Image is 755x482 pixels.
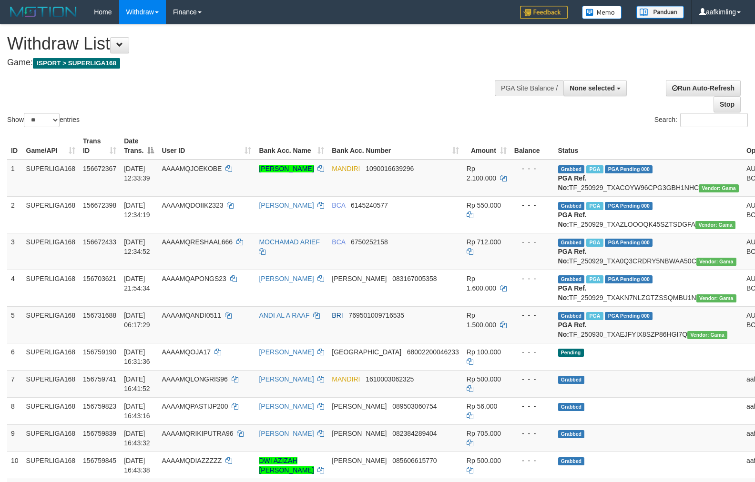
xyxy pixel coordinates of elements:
[332,348,401,356] span: [GEOGRAPHIC_DATA]
[605,202,653,210] span: PGA Pending
[586,239,603,247] span: Marked by aafsoycanthlai
[124,201,150,219] span: [DATE] 12:34:19
[514,456,551,465] div: - - -
[22,397,80,424] td: SUPERLIGA168
[7,452,22,479] td: 10
[392,402,437,410] span: Copy 089503060754 to clipboard
[162,238,233,246] span: AAAAMQRESHAAL666
[22,452,80,479] td: SUPERLIGA168
[7,343,22,370] td: 6
[7,113,80,127] label: Show entries
[510,132,554,160] th: Balance
[7,58,494,68] h4: Game:
[83,201,116,209] span: 156672398
[7,34,494,53] h1: Withdraw List
[83,402,116,410] span: 156759823
[7,132,22,160] th: ID
[467,201,501,209] span: Rp 550.000
[24,113,60,127] select: Showentries
[392,275,437,282] span: Copy 083167005358 to clipboard
[467,165,496,182] span: Rp 2.100.000
[83,348,116,356] span: 156759190
[636,6,684,19] img: panduan.png
[22,424,80,452] td: SUPERLIGA168
[124,275,150,292] span: [DATE] 21:54:34
[558,174,587,191] b: PGA Ref. No:
[392,457,437,464] span: Copy 085606615770 to clipboard
[332,457,387,464] span: [PERSON_NAME]
[366,375,414,383] span: Copy 1610003062325 to clipboard
[162,201,223,209] span: AAAAMQDOIIK2323
[467,275,496,292] span: Rp 1.600.000
[558,321,587,338] b: PGA Ref. No:
[124,457,150,474] span: [DATE] 16:43:38
[348,311,404,319] span: Copy 769501009716535 to clipboard
[162,457,222,464] span: AAAAMQDIAZZZZZ
[162,165,222,172] span: AAAAMQJOEKOBE
[558,284,587,301] b: PGA Ref. No:
[680,113,748,127] input: Search:
[407,348,459,356] span: Copy 68002200046233 to clipboard
[514,347,551,357] div: - - -
[162,402,228,410] span: AAAAMQPASTIJP200
[83,457,116,464] span: 156759845
[22,370,80,397] td: SUPERLIGA168
[7,160,22,197] td: 1
[83,430,116,437] span: 156759839
[605,275,653,283] span: PGA Pending
[514,311,551,320] div: - - -
[33,58,120,69] span: ISPORT > SUPERLIGA168
[695,221,735,229] span: Vendor URL: https://trx31.1velocity.biz
[328,132,462,160] th: Bank Acc. Number: activate to sort column ascending
[558,430,585,438] span: Grabbed
[351,238,388,246] span: Copy 6750252158 to clipboard
[586,165,603,173] span: Marked by aafsengchandara
[259,165,314,172] a: [PERSON_NAME]
[259,238,320,246] a: MOCHAMAD ARIEF
[467,311,496,329] span: Rp 1.500.000
[83,275,116,282] span: 156703621
[124,430,150,447] span: [DATE] 16:43:32
[83,375,116,383] span: 156759741
[554,233,743,270] td: TF_250929_TXA0Q3CRDRY5NBWAA50C
[554,270,743,306] td: TF_250929_TXAKN7NLZGTZSSQMBU1N
[554,196,743,233] td: TF_250929_TXAZLOOOQK45SZTSDGFA
[495,80,563,96] div: PGA Site Balance /
[563,80,627,96] button: None selected
[687,331,727,339] span: Vendor URL: https://trx31.1velocity.biz
[162,375,228,383] span: AAAAMQLONGRIS96
[392,430,437,437] span: Copy 082384289404 to clipboard
[514,274,551,283] div: - - -
[520,6,568,19] img: Feedback.jpg
[83,238,116,246] span: 156672433
[124,165,150,182] span: [DATE] 12:33:39
[22,270,80,306] td: SUPERLIGA168
[162,430,233,437] span: AAAAMQRIKIPUTRA96
[714,96,741,112] a: Stop
[22,196,80,233] td: SUPERLIGA168
[124,375,150,392] span: [DATE] 16:41:52
[605,312,653,320] span: PGA Pending
[514,201,551,210] div: - - -
[558,275,585,283] span: Grabbed
[558,239,585,247] span: Grabbed
[666,80,741,96] a: Run Auto-Refresh
[332,275,387,282] span: [PERSON_NAME]
[7,424,22,452] td: 9
[696,258,736,266] span: Vendor URL: https://trx31.1velocity.biz
[467,457,501,464] span: Rp 500.000
[22,160,80,197] td: SUPERLIGA168
[514,374,551,384] div: - - -
[162,348,211,356] span: AAAAMQOJA17
[696,294,736,302] span: Vendor URL: https://trx31.1velocity.biz
[332,402,387,410] span: [PERSON_NAME]
[558,312,585,320] span: Grabbed
[124,348,150,365] span: [DATE] 16:31:36
[332,201,345,209] span: BCA
[605,165,653,173] span: PGA Pending
[7,233,22,270] td: 3
[570,84,615,92] span: None selected
[558,403,585,411] span: Grabbed
[467,402,498,410] span: Rp 56.000
[332,165,360,172] span: MANDIRI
